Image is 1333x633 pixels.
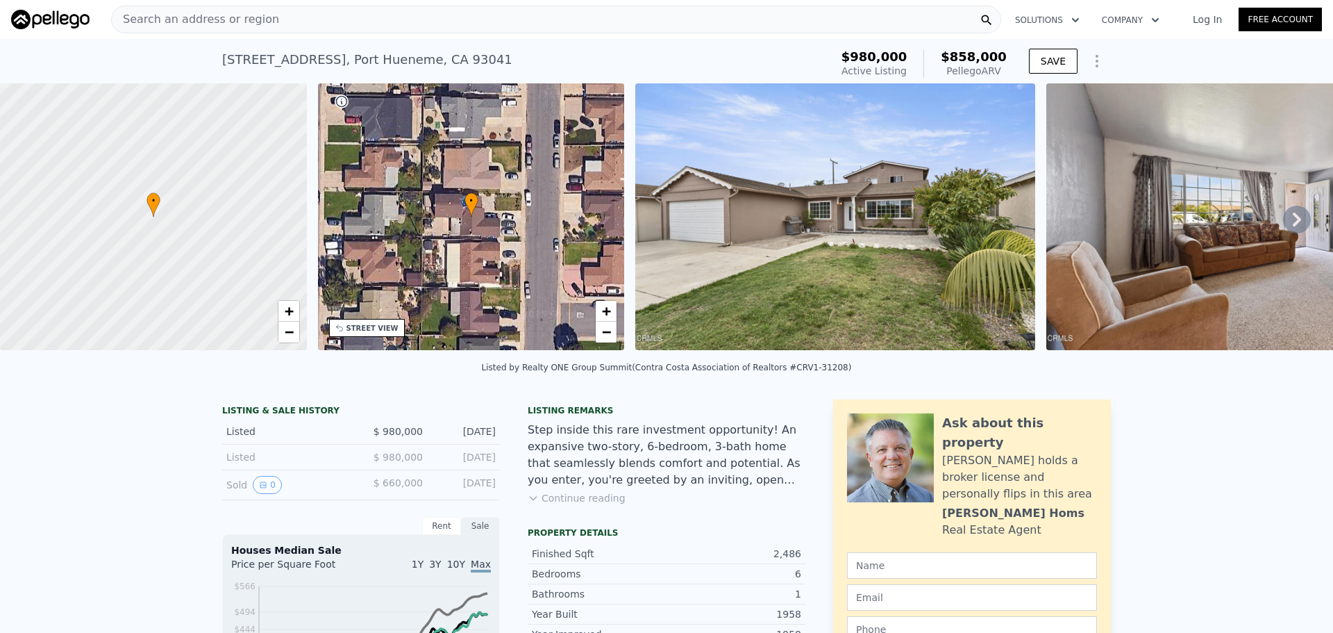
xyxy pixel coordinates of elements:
[284,302,293,320] span: +
[941,49,1007,64] span: $858,000
[1176,13,1239,26] a: Log In
[602,302,611,320] span: +
[941,64,1007,78] div: Pellego ARV
[942,505,1084,522] div: [PERSON_NAME] Homs
[231,557,361,579] div: Price per Square Foot
[532,547,666,561] div: Finished Sqft
[234,582,255,591] tspan: $566
[596,301,617,322] a: Zoom in
[412,559,424,570] span: 1Y
[374,477,423,488] span: $ 660,000
[942,413,1097,452] div: Ask about this property
[847,584,1097,611] input: Email
[1239,8,1322,31] a: Free Account
[374,452,423,463] span: $ 980,000
[346,323,399,334] div: STREET VIEW
[1004,8,1091,33] button: Solutions
[284,323,293,340] span: −
[464,192,478,217] div: •
[422,517,461,535] div: Rent
[1029,49,1078,74] button: SAVE
[461,517,500,535] div: Sale
[532,607,666,621] div: Year Built
[841,49,907,64] span: $980,000
[374,426,423,437] span: $ 980,000
[222,405,500,419] div: LISTING & SALE HISTORY
[222,50,512,69] div: [STREET_ADDRESS] , Port Hueneme , CA 93041
[226,450,350,464] div: Listed
[434,450,496,464] div: [DATE]
[471,559,491,573] span: Max
[1091,8,1171,33] button: Company
[278,322,299,343] a: Zoom out
[447,559,465,570] span: 10Y
[942,452,1097,502] div: [PERSON_NAME] holds a broker license and personally flips in this area
[635,83,1035,350] img: Sale: 167211330 Parcel: 41705630
[231,543,491,557] div: Houses Median Sale
[112,11,279,28] span: Search an address or region
[234,607,255,617] tspan: $494
[429,559,441,570] span: 3Y
[532,587,666,601] div: Bathrooms
[666,607,801,621] div: 1958
[666,587,801,601] div: 1
[666,567,801,581] div: 6
[847,552,1097,579] input: Name
[528,422,805,488] div: Step inside this rare investment opportunity! An expansive two-story, 6-bedroom, 3-bath home that...
[278,301,299,322] a: Zoom in
[596,322,617,343] a: Zoom out
[146,192,160,217] div: •
[841,65,907,76] span: Active Listing
[146,195,160,207] span: •
[528,491,626,505] button: Continue reading
[11,10,90,29] img: Pellego
[602,323,611,340] span: −
[666,547,801,561] div: 2,486
[434,476,496,494] div: [DATE]
[434,425,496,438] div: [DATE]
[528,527,805,539] div: Property details
[532,567,666,581] div: Bedrooms
[464,195,478,207] span: •
[942,522,1041,539] div: Real Estate Agent
[482,363,852,372] div: Listed by Realty ONE Group Summit (Contra Costa Association of Realtors #CRV1-31208)
[226,476,350,494] div: Sold
[528,405,805,416] div: Listing remarks
[226,425,350,438] div: Listed
[1083,47,1111,75] button: Show Options
[253,476,282,494] button: View historical data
